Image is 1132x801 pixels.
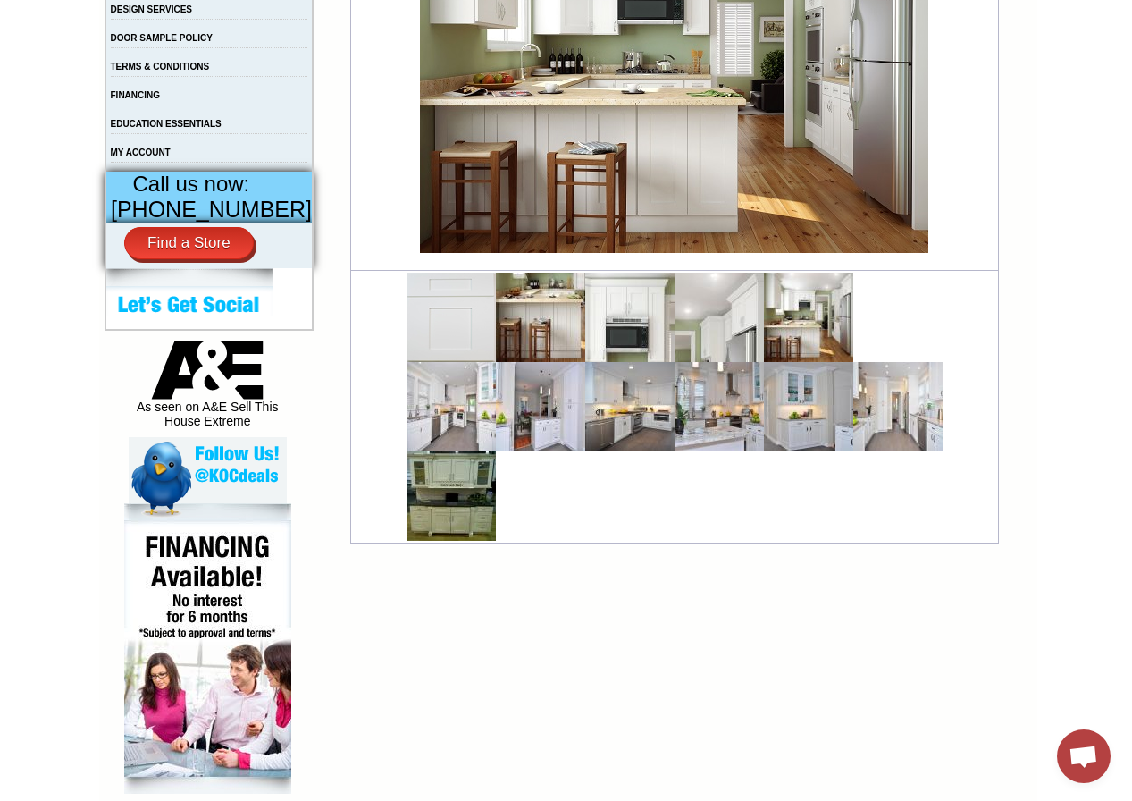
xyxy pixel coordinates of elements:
a: DOOR SAMPLE POLICY [111,33,213,43]
a: Find a Store [124,227,254,259]
a: FINANCING [111,90,161,100]
span: [PHONE_NUMBER] [111,197,312,222]
a: TERMS & CONDITIONS [111,62,210,72]
div: As seen on A&E Sell This House Extreme [129,341,287,437]
a: MY ACCOUNT [111,148,171,157]
div: Open chat [1057,729,1111,783]
a: DESIGN SERVICES [111,4,193,14]
span: Call us now: [133,172,250,196]
a: EDUCATION ESSENTIALS [111,119,222,129]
